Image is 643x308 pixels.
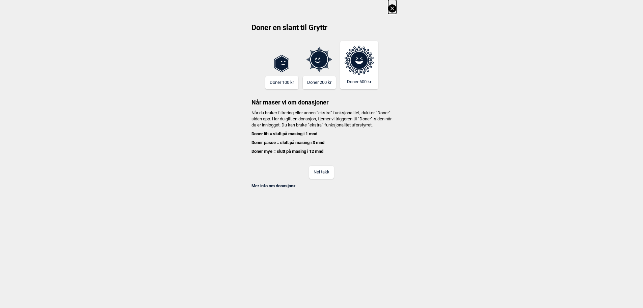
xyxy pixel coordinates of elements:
[247,89,396,106] h3: Når maser vi om donasjoner
[251,183,296,188] a: Mer info om donasjon>
[251,131,317,136] b: Doner litt = slutt på masing i 1 mnd
[247,110,396,155] h4: Når du bruker filtrering eller annen “ekstra” funksjonalitet, dukker “Doner”-siden opp. Har du gi...
[340,41,378,89] button: Doner 600 kr
[247,23,396,38] h2: Doner en slant til Gryttr
[303,76,336,89] button: Doner 200 kr
[265,76,298,89] button: Doner 100 kr
[309,166,334,179] button: Nei takk
[251,140,324,145] b: Doner passe = slutt på masing i 3 mnd
[251,149,323,154] b: Doner mye = slutt på masing i 12 mnd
